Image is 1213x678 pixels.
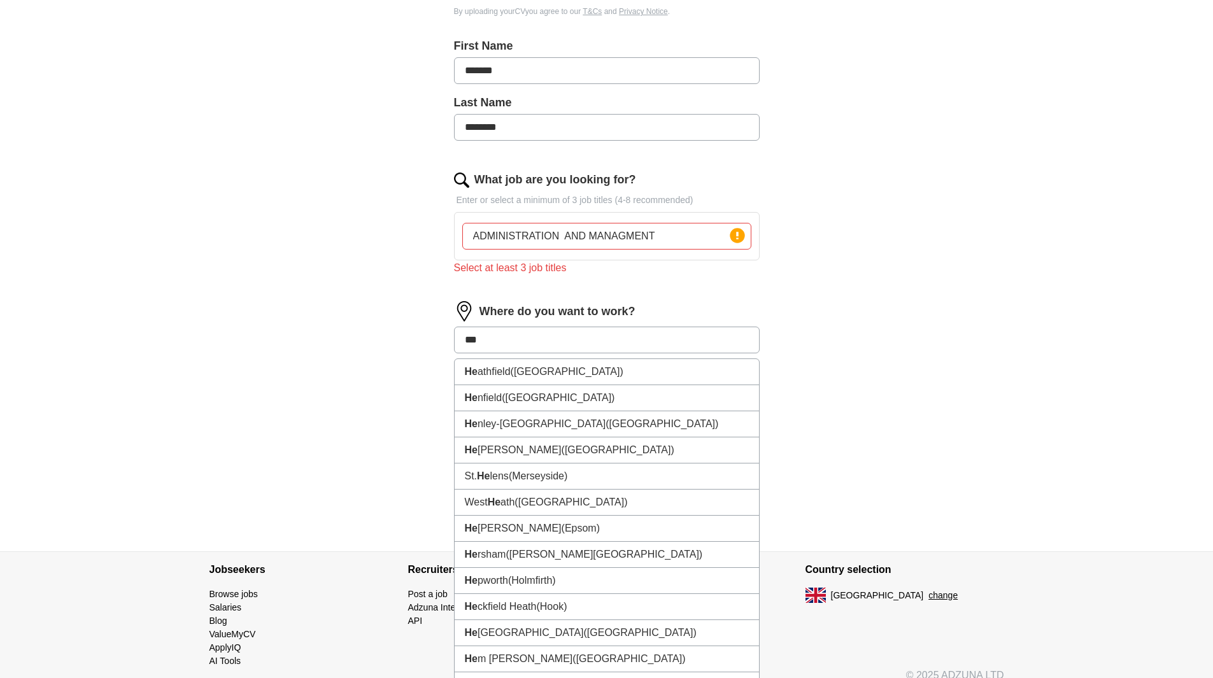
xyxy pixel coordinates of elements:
a: ApplyIQ [209,642,241,653]
strong: He [465,366,478,377]
a: Browse jobs [209,589,258,599]
li: nfield [455,385,759,411]
input: Type a job title and press enter [462,223,751,250]
span: ([GEOGRAPHIC_DATA]) [511,366,623,377]
a: Adzuna Intelligence [408,602,486,612]
a: ValueMyCV [209,629,256,639]
span: ([GEOGRAPHIC_DATA]) [502,392,614,403]
li: athfield [455,359,759,385]
span: ([GEOGRAPHIC_DATA]) [562,444,674,455]
li: St. lens [455,463,759,490]
span: [GEOGRAPHIC_DATA] [831,589,924,602]
strong: He [465,444,478,455]
div: Select at least 3 job titles [454,260,760,276]
span: ([GEOGRAPHIC_DATA]) [584,627,697,638]
span: ([PERSON_NAME][GEOGRAPHIC_DATA]) [506,549,702,560]
img: search.png [454,173,469,188]
a: AI Tools [209,656,241,666]
span: ([GEOGRAPHIC_DATA]) [514,497,627,507]
li: [PERSON_NAME] [455,437,759,463]
li: [GEOGRAPHIC_DATA] [455,620,759,646]
a: Post a job [408,589,448,599]
div: By uploading your CV you agree to our and . [454,6,760,17]
img: UK flag [805,588,826,603]
label: Where do you want to work? [479,303,635,320]
li: pworth [455,568,759,594]
label: Last Name [454,94,760,111]
span: ([GEOGRAPHIC_DATA]) [606,418,718,429]
strong: He [465,549,478,560]
li: rsham [455,542,759,568]
img: location.png [454,301,474,321]
strong: He [465,418,478,429]
span: (Holmfirth) [508,575,556,586]
a: Blog [209,616,227,626]
label: What job are you looking for? [474,171,636,188]
strong: He [465,653,478,664]
li: West ath [455,490,759,516]
strong: He [465,627,478,638]
p: Enter or select a minimum of 3 job titles (4-8 recommended) [454,194,760,207]
strong: He [477,470,490,481]
span: (Merseyside) [509,470,567,481]
strong: He [465,523,478,533]
li: ckfield Heath [455,594,759,620]
strong: He [465,392,478,403]
span: (Epsom) [562,523,600,533]
span: (Hook) [536,601,567,612]
button: change [928,589,958,602]
li: m [PERSON_NAME] [455,646,759,672]
a: T&Cs [583,7,602,16]
span: ([GEOGRAPHIC_DATA]) [572,653,685,664]
strong: He [488,497,500,507]
li: nley-[GEOGRAPHIC_DATA] [455,411,759,437]
label: First Name [454,38,760,55]
strong: He [465,575,478,586]
a: Privacy Notice [619,7,668,16]
h4: Country selection [805,552,1004,588]
a: API [408,616,423,626]
a: Salaries [209,602,242,612]
strong: He [465,601,478,612]
li: [PERSON_NAME] [455,516,759,542]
